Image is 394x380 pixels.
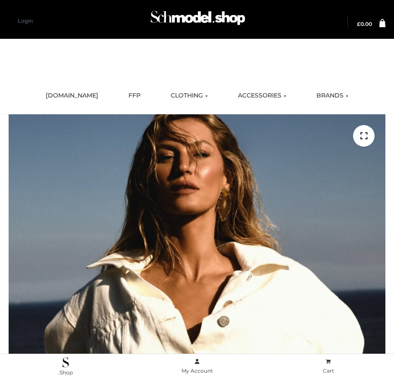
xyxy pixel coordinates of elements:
a: Schmodel Admin 964 [147,7,247,35]
bdi: 0.00 [357,21,372,27]
img: .Shop [63,357,69,367]
a: £0.00 [357,22,372,27]
span: Cart [323,367,334,374]
a: My Account [131,357,263,376]
a: BRANDS [310,86,355,105]
span: .Shop [58,369,73,376]
img: Schmodel Admin 964 [148,5,247,35]
a: FFP [122,86,147,105]
span: £ [357,21,360,27]
span: My Account [181,367,213,374]
a: CLOTHING [164,86,214,105]
a: ACCESSORIES [231,86,293,105]
a: [DOMAIN_NAME] [39,86,105,105]
a: Login [18,18,33,24]
a: Cart [263,357,394,376]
